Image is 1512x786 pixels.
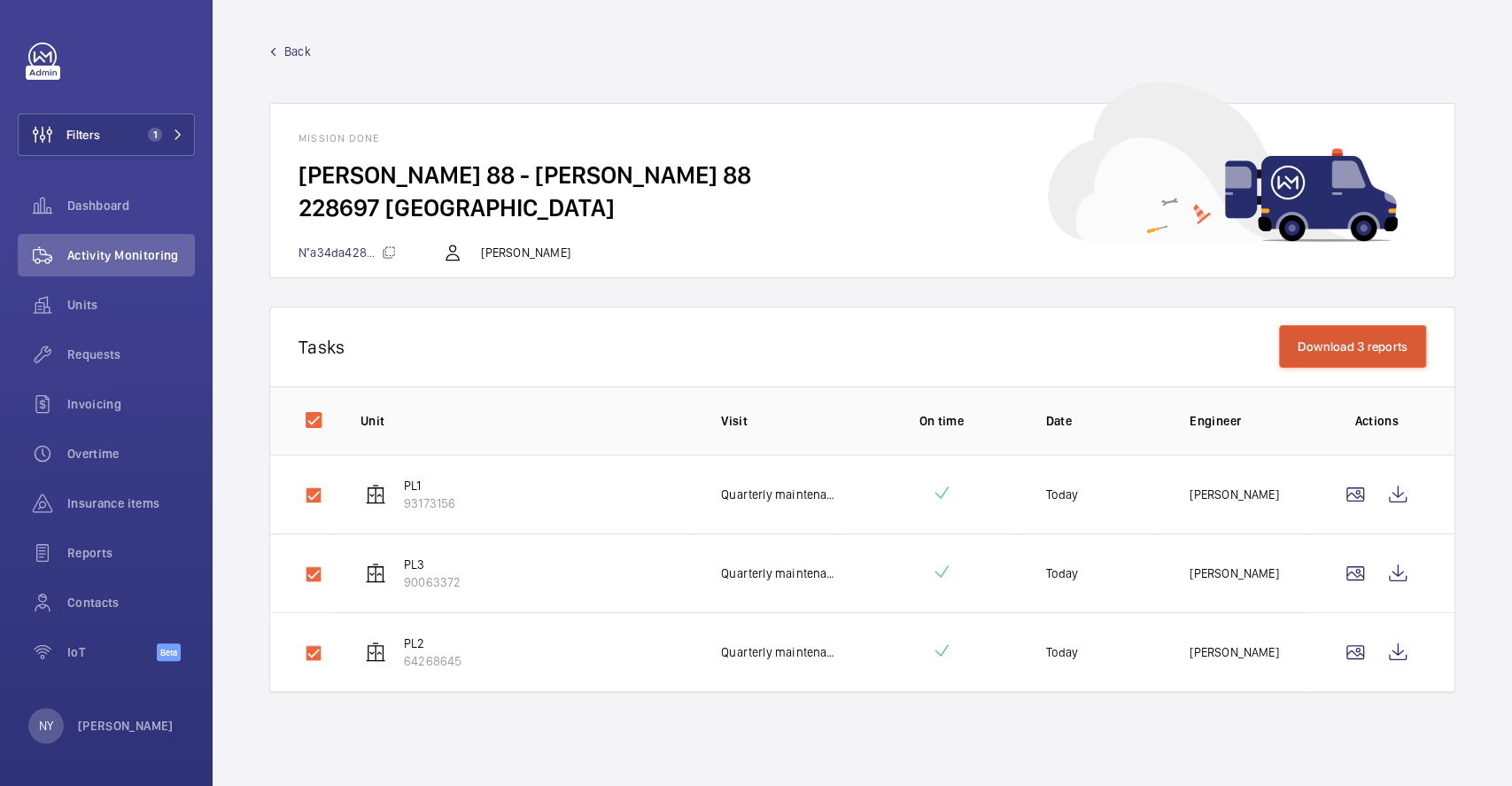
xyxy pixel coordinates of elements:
button: Filters1 [18,113,195,156]
img: elevator.svg [365,563,386,584]
p: Today [1045,643,1078,661]
p: [PERSON_NAME] [78,717,174,735]
p: On time [865,412,1018,430]
p: PL2 [404,634,461,652]
p: Quarterly maintenance [721,643,837,661]
img: car delivery [1048,82,1398,242]
p: Quarterly maintenance [721,564,837,582]
p: Today [1045,486,1078,503]
img: elevator.svg [365,484,386,505]
button: Download 3 reports [1279,325,1427,368]
p: Actions [1334,412,1419,430]
span: Contacts [67,594,195,611]
h2: [PERSON_NAME] 88 - [PERSON_NAME] 88 [299,159,1426,191]
p: [PERSON_NAME] [1190,564,1278,582]
p: 90063372 [404,573,461,591]
span: N°a34da428... [299,245,396,260]
p: Unit [361,412,693,430]
p: [PERSON_NAME] [1190,486,1278,503]
p: 93173156 [404,494,455,512]
span: Beta [157,643,181,661]
span: Invoicing [67,395,195,413]
h2: 228697 [GEOGRAPHIC_DATA] [299,191,1426,224]
p: 64268645 [404,652,461,670]
p: Tasks [299,336,1426,358]
span: Back [284,43,311,60]
span: Filters [66,126,100,144]
p: PL3 [404,556,461,573]
span: Reports [67,544,195,562]
span: Requests [67,346,195,363]
h1: Mission done [299,132,1426,144]
span: Dashboard [67,197,195,214]
span: Activity Monitoring [67,246,195,264]
p: [PERSON_NAME] [481,244,570,261]
p: Date [1045,412,1161,430]
span: IoT [67,643,157,661]
p: NY [39,717,53,735]
p: Quarterly maintenance [721,486,837,503]
p: Visit [721,412,837,430]
p: [PERSON_NAME] [1190,643,1278,661]
span: Units [67,296,195,314]
img: elevator.svg [365,642,386,663]
span: Overtime [67,445,195,463]
p: PL1 [404,477,455,494]
p: Today [1045,564,1078,582]
span: Insurance items [67,494,195,512]
span: 1 [148,128,162,142]
p: Engineer [1190,412,1306,430]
